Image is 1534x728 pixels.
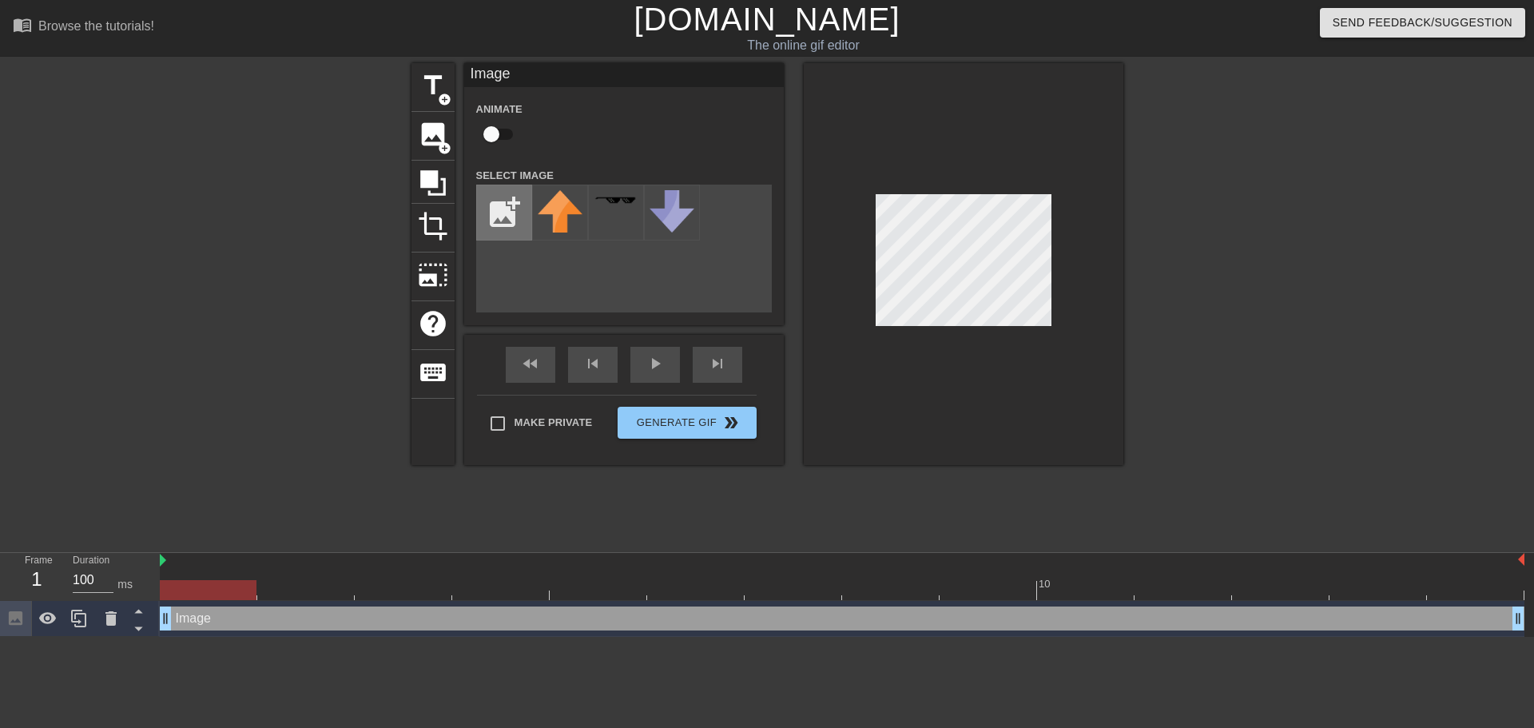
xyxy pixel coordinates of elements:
[1518,553,1524,566] img: bound-end.png
[418,357,448,388] span: keyboard
[438,93,451,106] span: add_circle
[13,15,32,34] span: menu_book
[13,15,154,40] a: Browse the tutorials!
[583,354,602,373] span: skip_previous
[721,413,741,432] span: double_arrow
[1333,13,1512,33] span: Send Feedback/Suggestion
[519,36,1087,55] div: The online gif editor
[418,70,448,101] span: title
[618,407,756,439] button: Generate Gif
[13,553,61,599] div: Frame
[634,2,900,37] a: [DOMAIN_NAME]
[418,211,448,241] span: crop
[521,354,540,373] span: fast_rewind
[1320,8,1525,38] button: Send Feedback/Suggestion
[1039,576,1053,592] div: 10
[476,168,554,184] label: Select Image
[157,611,173,627] span: drag_handle
[624,413,749,432] span: Generate Gif
[418,260,448,290] span: photo_size_select_large
[594,196,638,205] img: deal-with-it.png
[464,63,784,87] div: Image
[418,119,448,149] span: image
[515,415,593,431] span: Make Private
[646,354,665,373] span: play_arrow
[117,576,133,593] div: ms
[476,101,523,117] label: Animate
[438,141,451,155] span: add_circle
[38,19,154,33] div: Browse the tutorials!
[1510,611,1526,627] span: drag_handle
[418,308,448,339] span: help
[538,190,582,233] img: upvote.png
[650,190,694,233] img: downvote.png
[708,354,727,373] span: skip_next
[25,565,49,594] div: 1
[73,556,109,566] label: Duration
